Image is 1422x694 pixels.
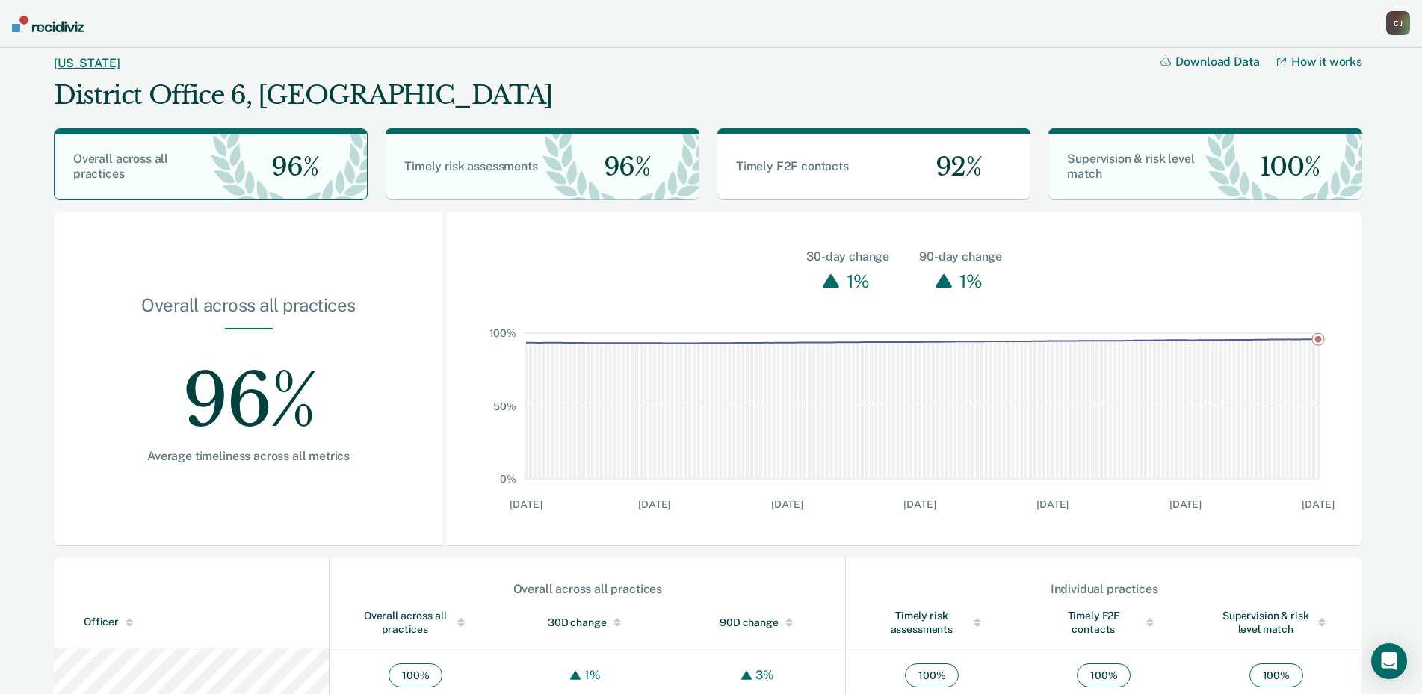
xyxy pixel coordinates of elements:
[736,159,849,173] span: Timely F2F contacts
[843,266,874,296] div: 1%
[924,152,982,182] span: 92%
[638,498,670,510] text: [DATE]
[501,597,673,648] th: Toggle SortBy
[1248,152,1320,182] span: 100%
[581,668,605,682] div: 1%
[1169,498,1202,510] text: [DATE]
[1190,597,1362,648] th: Toggle SortBy
[54,597,330,648] th: Toggle SortBy
[359,609,472,636] div: Overall across all practices
[806,248,889,266] div: 30-day change
[771,498,803,510] text: [DATE]
[1160,55,1277,69] button: Download Data
[1302,498,1335,510] text: [DATE]
[956,266,986,296] div: 1%
[846,597,1018,648] th: Toggle SortBy
[84,616,323,628] div: Officer
[1077,663,1131,687] span: 100 %
[259,152,318,182] span: 96%
[12,16,84,32] img: Recidiviz
[752,668,778,682] div: 3%
[876,609,988,636] div: Timely risk assessments
[54,80,553,111] div: District Office 6, [GEOGRAPHIC_DATA]
[1386,11,1410,35] button: CJ
[510,498,542,510] text: [DATE]
[1386,11,1410,35] div: C J
[102,294,395,328] div: Overall across all practices
[404,159,537,173] span: Timely risk assessments
[1249,663,1303,687] span: 100 %
[919,248,1002,266] div: 90-day change
[102,449,395,463] div: Average timeliness across all metrics
[531,616,643,629] div: 30D change
[904,498,936,510] text: [DATE]
[1220,609,1332,636] div: Supervision & risk level match
[847,582,1361,596] div: Individual practices
[1018,597,1190,648] th: Toggle SortBy
[592,152,651,182] span: 96%
[102,329,395,449] div: 96%
[1371,643,1407,679] div: Open Intercom Messenger
[54,56,120,70] a: [US_STATE]
[389,663,442,687] span: 100 %
[1277,55,1362,69] a: How it works
[1048,609,1160,636] div: Timely F2F contacts
[1067,152,1194,181] span: Supervision & risk level match
[673,597,845,648] th: Toggle SortBy
[905,663,959,687] span: 100 %
[1036,498,1069,510] text: [DATE]
[73,152,168,181] span: Overall across all practices
[330,597,501,648] th: Toggle SortBy
[330,582,844,596] div: Overall across all practices
[703,616,815,629] div: 90D change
